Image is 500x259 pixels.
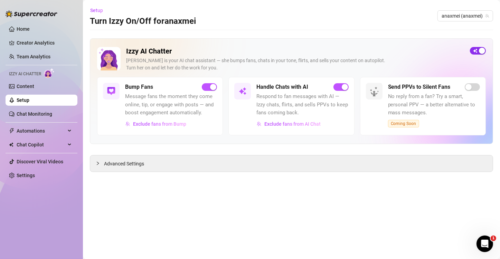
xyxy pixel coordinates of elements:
img: Chat Copilot [9,142,13,147]
h5: Bump Fans [125,83,153,91]
img: svg%3e [107,87,115,95]
img: logo-BBDzfeDw.svg [6,10,57,17]
span: Exclude fans from Bump [133,121,186,127]
span: Message fans the moment they come online, tip, or engage with posts — and boost engagement automa... [125,93,217,117]
a: Chat Monitoring [17,111,52,117]
button: Exclude fans from AI Chat [256,118,321,129]
img: Izzy AI Chatter [97,47,121,70]
span: 1 [491,236,496,241]
a: Team Analytics [17,54,50,59]
h3: Turn Izzy On/Off for anaxmei [90,16,196,27]
span: Advanced Settings [104,160,144,167]
span: Exclude fans from AI Chat [264,121,321,127]
img: silent-fans-ppv-o-N6Mmdf.svg [370,87,381,98]
span: Automations [17,125,66,136]
iframe: Intercom live chat [477,236,493,252]
img: svg%3e [125,122,130,126]
a: Settings [17,173,35,178]
div: collapsed [96,160,104,167]
h5: Handle Chats with AI [256,83,308,91]
span: team [485,14,489,18]
span: Coming Soon [388,120,419,127]
button: Setup [90,5,109,16]
span: collapsed [96,161,100,165]
span: Chat Copilot [17,139,66,150]
span: thunderbolt [9,128,15,134]
img: AI Chatter [44,68,55,78]
span: No reply from a fan? Try a smart, personal PPV — a better alternative to mass messages. [388,93,480,117]
h5: Send PPVs to Silent Fans [388,83,451,91]
h2: Izzy AI Chatter [126,47,464,56]
a: Content [17,84,34,89]
span: Izzy AI Chatter [9,71,41,77]
a: Discover Viral Videos [17,159,63,164]
button: Exclude fans from Bump [125,118,187,129]
img: svg%3e [238,87,247,95]
span: anaxmei (anaxmei) [442,11,489,21]
span: Setup [90,8,103,13]
a: Creator Analytics [17,37,72,48]
a: Home [17,26,30,32]
a: Setup [17,97,29,103]
img: svg%3e [257,122,262,126]
span: Respond to fan messages with AI — Izzy chats, flirts, and sells PPVs to keep fans coming back. [256,93,348,117]
div: [PERSON_NAME] is your AI chat assistant — she bumps fans, chats in your tone, flirts, and sells y... [126,57,464,71]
